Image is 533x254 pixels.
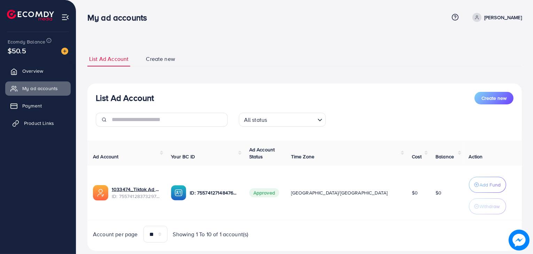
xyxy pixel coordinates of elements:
button: Add Fund [469,177,506,193]
p: [PERSON_NAME] [484,13,522,22]
span: Time Zone [291,153,314,160]
span: Payment [22,102,42,109]
span: Cost [412,153,422,160]
span: Ecomdy Balance [8,38,45,45]
h3: My ad accounts [87,13,152,23]
p: Withdraw [480,202,500,211]
span: Overview [22,68,43,74]
img: image [61,48,68,55]
button: Withdraw [469,198,506,214]
h3: List Ad Account [96,93,154,103]
img: ic-ba-acc.ded83a64.svg [171,185,186,200]
span: All status [243,115,269,125]
a: Overview [5,64,71,78]
span: [GEOGRAPHIC_DATA]/[GEOGRAPHIC_DATA] [291,189,388,196]
span: ID: 7557412837329780753 [112,193,160,200]
span: My ad accounts [22,85,58,92]
span: Create new [481,95,507,102]
span: Balance [436,153,454,160]
a: My ad accounts [5,81,71,95]
img: image [509,230,530,251]
span: Account per page [93,230,138,238]
span: $50.5 [8,46,26,56]
img: ic-ads-acc.e4c84228.svg [93,185,108,200]
a: Product Links [5,116,71,130]
img: menu [61,13,69,21]
span: Action [469,153,483,160]
div: Search for option [239,113,326,127]
span: Create new [146,55,175,63]
span: Approved [249,188,279,197]
button: Create new [475,92,514,104]
span: Your BC ID [171,153,195,160]
input: Search for option [269,113,314,125]
div: <span class='underline'>1033474_Tiktok Ad Account_1759597335796</span></br>7557412837329780753 [112,186,160,200]
a: Payment [5,99,71,113]
span: Showing 1 To 10 of 1 account(s) [173,230,249,238]
a: [PERSON_NAME] [470,13,522,22]
span: Product Links [24,120,54,127]
span: List Ad Account [89,55,128,63]
p: Add Fund [480,181,501,189]
span: Ad Account Status [249,146,275,160]
a: 1033474_Tiktok Ad Account_1759597335796 [112,186,160,193]
span: $0 [436,189,441,196]
p: ID: 7557412714847682561 [190,189,238,197]
span: $0 [412,189,418,196]
img: logo [7,10,54,21]
span: Ad Account [93,153,119,160]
